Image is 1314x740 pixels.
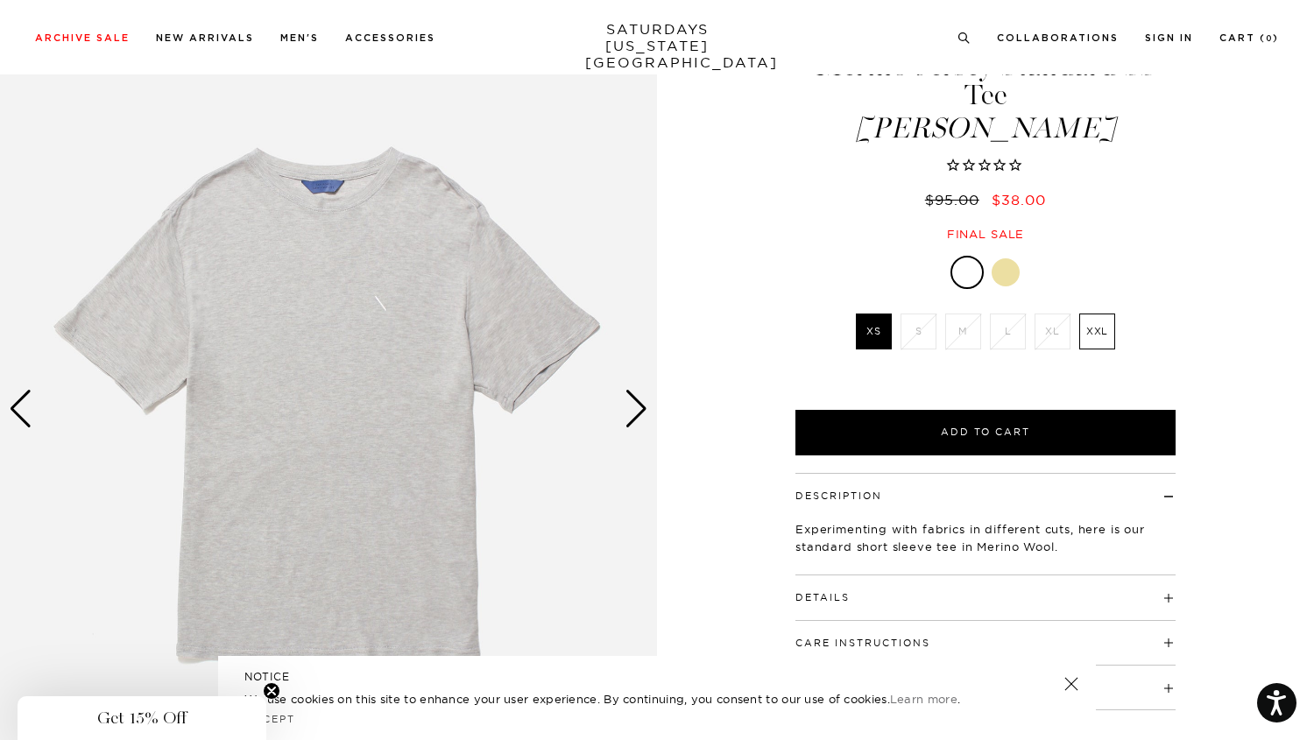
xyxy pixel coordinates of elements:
button: Add to Cart [795,410,1176,455]
span: [PERSON_NAME] [793,114,1178,143]
div: Get 15% OffClose teaser [18,696,266,740]
small: 0 [1266,35,1273,43]
a: Sign In [1145,33,1193,43]
a: Archive Sale [35,33,130,43]
button: Details [795,593,850,603]
a: Collaborations [997,33,1119,43]
span: Rated 0.0 out of 5 stars 0 reviews [793,157,1178,175]
del: $95.00 [925,191,986,208]
a: Men's [280,33,319,43]
a: SATURDAYS[US_STATE][GEOGRAPHIC_DATA] [585,21,730,71]
label: XS [856,314,892,349]
a: New Arrivals [156,33,254,43]
p: Experimenting with fabrics in different cuts, here is our standard short sleeve tee in Merino Wool. [795,520,1176,555]
a: Accessories [345,33,435,43]
button: Care Instructions [795,638,930,648]
div: Previous slide [9,390,32,428]
a: Cart (0) [1219,33,1279,43]
div: Next slide [625,390,648,428]
a: Accept [244,713,295,725]
button: Close teaser [263,682,280,700]
label: XXL [1079,314,1115,349]
div: Final sale [793,227,1178,242]
p: We use cookies on this site to enhance your user experience. By continuing, you consent to our us... [244,690,1007,708]
button: Description [795,491,882,501]
h1: Merino Jersey Standard SS Tee [793,52,1178,143]
span: $38.00 [992,191,1046,208]
a: Learn more [890,692,957,706]
h5: NOTICE [244,669,1070,685]
span: Get 15% Off [97,708,187,729]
